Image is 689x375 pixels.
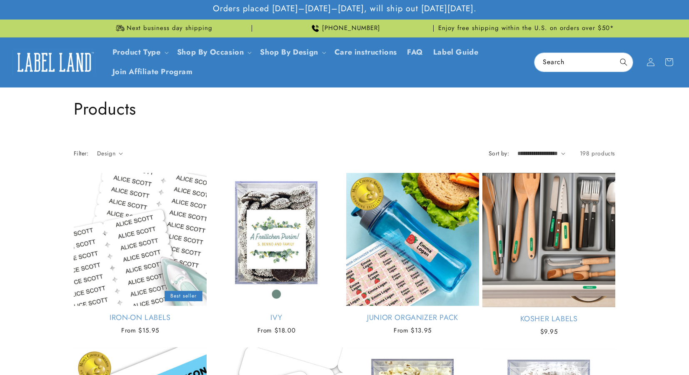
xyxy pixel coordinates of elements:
span: Orders placed [DATE]–[DATE]–[DATE], will ship out [DATE][DATE]. [213,3,477,14]
h1: Products [74,98,615,120]
a: Junior Organizer Pack [346,313,479,322]
a: Label Land [10,46,99,78]
a: Shop By Design [260,47,318,57]
a: Join Affiliate Program [107,62,198,82]
a: Kosher Labels [482,314,615,324]
a: Care instructions [330,42,402,62]
summary: Shop By Occasion [172,42,255,62]
span: Design [97,149,115,157]
span: [PHONE_NUMBER] [322,24,380,32]
summary: Product Type [107,42,172,62]
span: Enjoy free shipping within the U.S. on orders over $50* [438,24,614,32]
img: Label Land [12,49,96,75]
a: Iron-On Labels [74,313,207,322]
span: Next business day shipping [127,24,212,32]
a: Product Type [112,47,161,57]
span: Care instructions [335,47,397,57]
h2: Filter: [74,149,89,158]
span: FAQ [407,47,423,57]
a: Ivy [210,313,343,322]
button: Search [614,53,633,71]
label: Sort by: [489,149,509,157]
span: Join Affiliate Program [112,67,193,77]
div: Announcement [437,20,615,37]
div: Announcement [74,20,252,37]
summary: Shop By Design [255,42,329,62]
span: 198 products [580,149,615,157]
span: Shop By Occasion [177,47,244,57]
div: Announcement [255,20,434,37]
summary: Design (0 selected) [97,149,123,158]
span: Label Guide [433,47,479,57]
a: Label Guide [428,42,484,62]
a: FAQ [402,42,428,62]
